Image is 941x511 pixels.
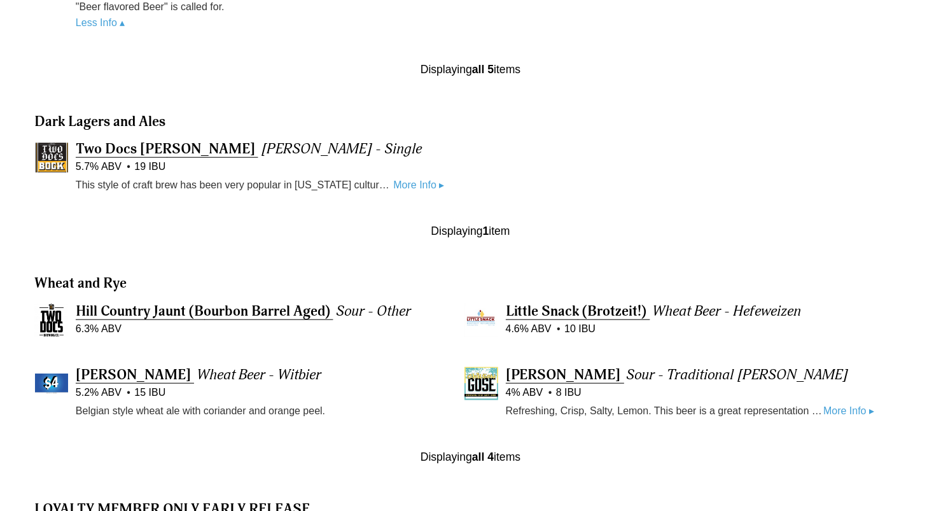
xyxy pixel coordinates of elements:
p: This style of craft brew has been very popular in [US_STATE] culture for years and is our West [U... [76,177,393,193]
span: Wheat Beer - Witbier [197,366,321,384]
a: Hill Country Jaunt (Bourbon Barrel Aged) [76,302,333,320]
span: [PERSON_NAME] [76,366,191,384]
div: Displaying items [25,449,916,465]
span: 19 IBU [127,159,165,174]
a: Two Docs [PERSON_NAME] [76,140,258,158]
h3: Wheat and Rye [35,274,907,293]
span: [PERSON_NAME] - Single [261,140,422,158]
span: 10 IBU [557,321,596,337]
img: Little Snack (Brotzeit!) [464,304,498,337]
span: 5.7% ABV [76,159,122,174]
a: Little Snack (Brotzeit!) [506,302,650,320]
img: Hill Country Jaunt (Bourbon Barrel Aged) [35,304,68,337]
img: Walt Wit [35,367,68,400]
span: Little Snack (Brotzeit!) [506,302,647,320]
span: 6.3% ABV [76,321,122,337]
img: Two Docs Bock [35,141,68,174]
a: [PERSON_NAME] [76,366,194,384]
div: Displaying item [25,223,916,239]
b: 1 [483,225,489,237]
div: Displaying items [25,62,916,77]
a: Less Info [76,17,125,28]
a: More Info [823,403,874,419]
span: 4.6% ABV [506,321,552,337]
span: 5.2% ABV [76,385,122,400]
h3: Dark Lagers and Ales [35,113,907,131]
span: 8 IBU [548,385,582,400]
img: Chilton Gose [464,367,498,400]
b: all 5 [472,63,494,76]
span: Sour - Other [336,302,411,320]
span: 15 IBU [127,385,165,400]
span: [PERSON_NAME] [506,366,621,384]
b: all 4 [472,451,494,463]
p: Refreshing, Crisp, Salty, Lemon. This beer is a great representation of the local favorite cockta... [506,403,823,419]
a: More Info [393,177,444,193]
span: Sour - Traditional [PERSON_NAME] [627,366,849,384]
span: Two Docs [PERSON_NAME] [76,140,255,158]
span: 4% ABV [506,385,543,400]
p: Belgian style wheat ale with coriander and orange peel. [76,403,445,419]
span: Hill Country Jaunt (Bourbon Barrel Aged) [76,302,330,320]
span: Wheat Beer - Hefeweizen [653,302,802,320]
a: [PERSON_NAME] [506,366,624,384]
